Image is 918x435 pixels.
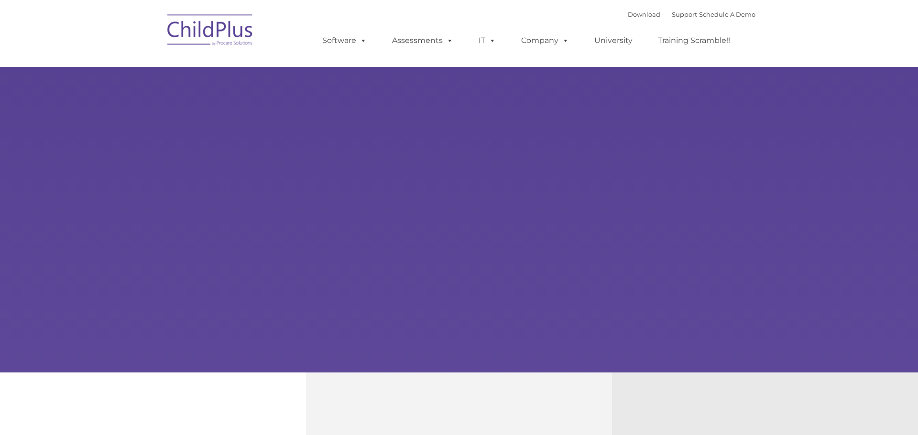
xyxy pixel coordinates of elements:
a: University [585,31,642,50]
a: Company [512,31,579,50]
a: Assessments [382,31,463,50]
a: Support [672,11,697,18]
a: Software [313,31,376,50]
a: Training Scramble!! [648,31,740,50]
font: | [628,11,755,18]
img: ChildPlus by Procare Solutions [163,8,258,55]
a: Download [628,11,660,18]
a: Schedule A Demo [699,11,755,18]
a: IT [469,31,505,50]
